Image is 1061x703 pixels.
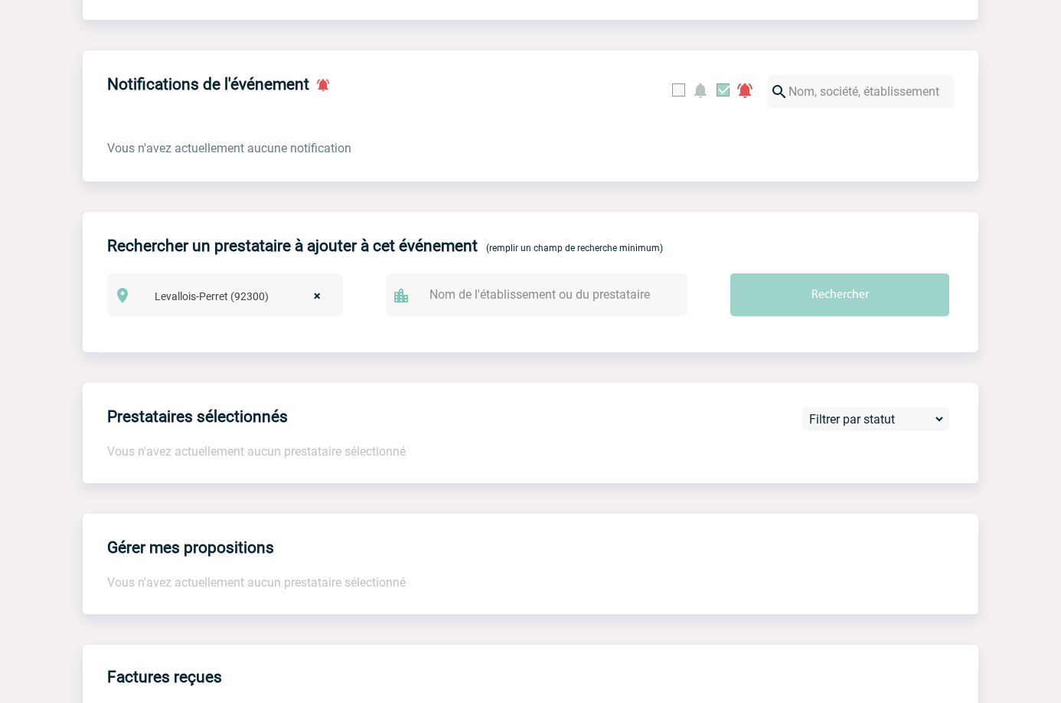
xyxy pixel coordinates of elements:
[107,538,274,557] h4: Gérer mes propositions
[314,286,321,307] span: ×
[730,273,949,316] input: Rechercher
[107,237,478,255] h4: Rechercher un prestataire à ajouter à cet événement
[426,283,663,306] input: Nom de l'établissement ou du prestataire
[149,286,336,307] span: Levallois-Perret (92300)
[486,243,663,253] span: (remplir un champ de recherche minimum)
[107,575,954,590] p: Vous n'avez actuellement aucun prestataire sélectionné
[107,141,351,155] span: Vous n'avez actuellement aucune notification
[107,75,309,93] h4: Notifications de l'événement
[107,657,978,698] h3: Factures reçues
[107,444,978,459] p: Vous n'avez actuellement aucun prestataire sélectionné
[107,407,288,426] h4: Prestataires sélectionnés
